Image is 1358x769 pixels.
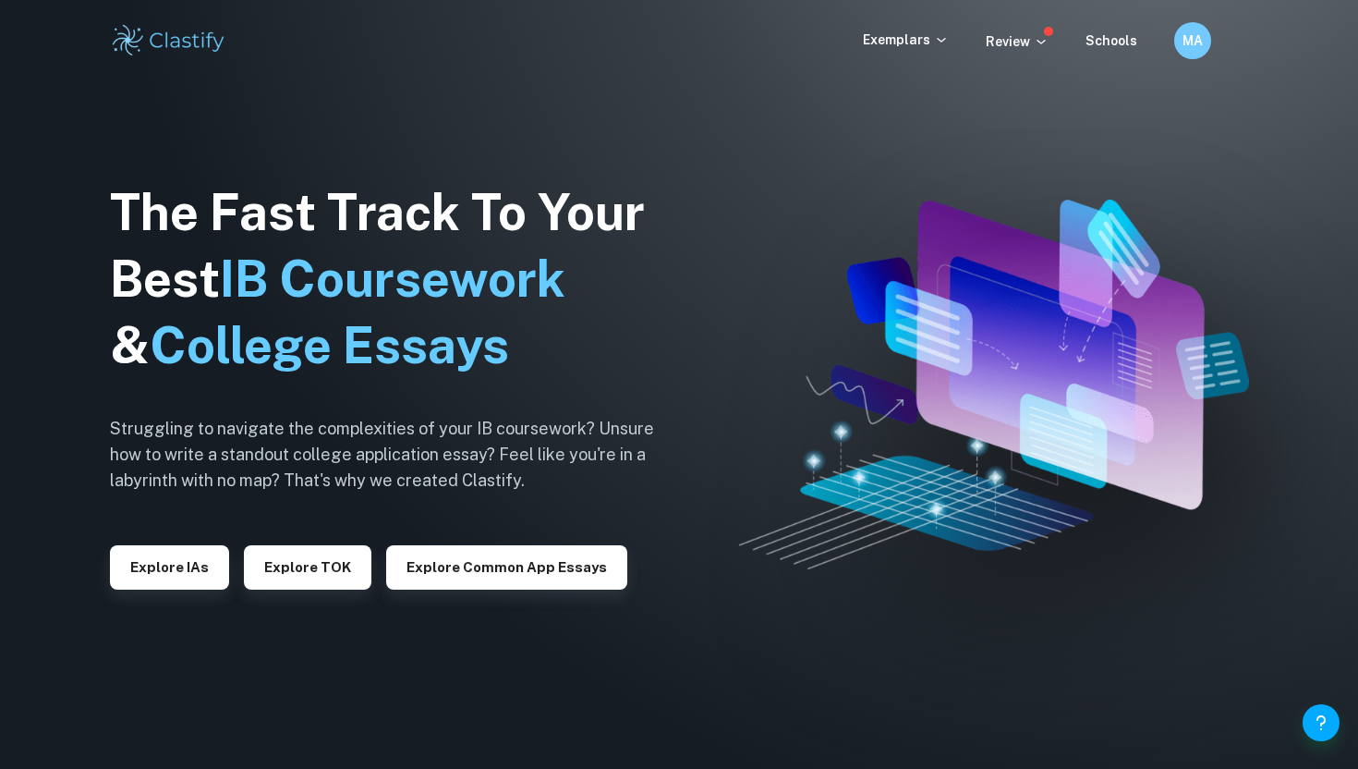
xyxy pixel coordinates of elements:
button: Help and Feedback [1303,704,1340,741]
a: Schools [1085,33,1137,48]
button: MA [1174,22,1211,59]
img: Clastify hero [739,200,1249,568]
img: Clastify logo [110,22,227,59]
h6: MA [1182,31,1204,51]
p: Exemplars [863,30,949,50]
h1: The Fast Track To Your Best & [110,179,683,379]
p: Review [986,31,1049,52]
button: Explore IAs [110,545,229,590]
button: Explore TOK [244,545,371,590]
span: IB Coursework [220,250,565,308]
a: Explore IAs [110,557,229,575]
a: Explore TOK [244,557,371,575]
button: Explore Common App essays [386,545,627,590]
a: Explore Common App essays [386,557,627,575]
h6: Struggling to navigate the complexities of your IB coursework? Unsure how to write a standout col... [110,416,683,494]
span: College Essays [150,316,509,374]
